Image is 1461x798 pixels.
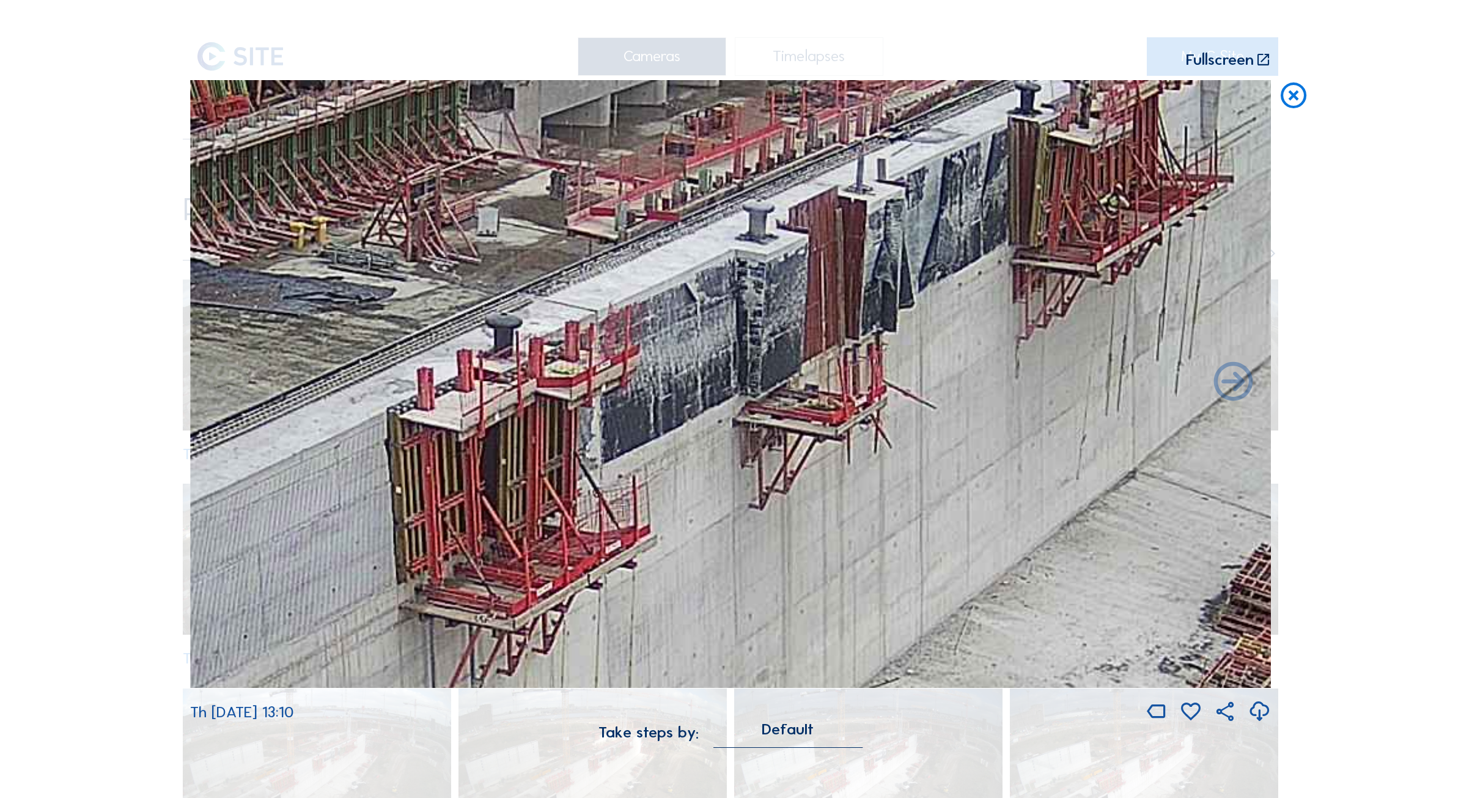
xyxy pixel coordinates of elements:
[205,360,251,407] i: Forward
[190,703,294,722] span: Th [DATE] 13:10
[190,80,1271,689] img: Image
[598,725,699,740] div: Take steps by:
[1210,360,1256,407] i: Back
[713,724,863,747] div: Default
[762,724,814,735] div: Default
[1186,52,1254,68] div: Fullscreen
